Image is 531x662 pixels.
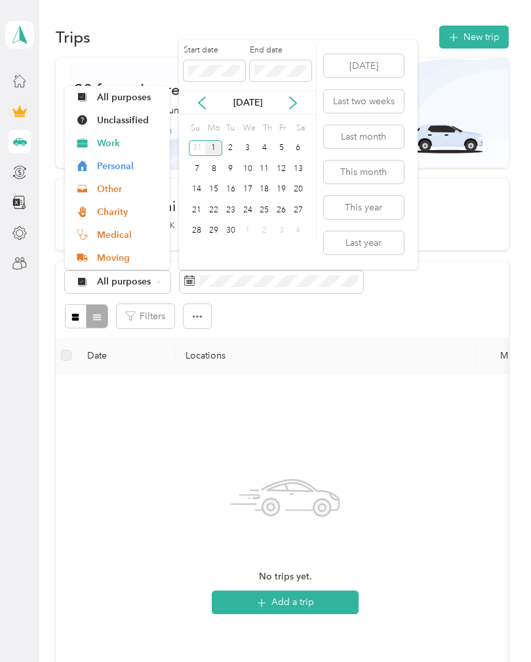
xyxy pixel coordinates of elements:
div: 1 [205,140,222,157]
div: We [241,119,256,138]
span: Medical [97,228,161,242]
div: 24 [239,202,256,218]
button: Add a trip [212,591,359,614]
th: Date [77,338,175,374]
button: Last month [324,125,404,148]
div: 17 [239,182,256,198]
div: 4 [290,223,307,239]
div: 9 [222,161,239,177]
button: [DATE] [324,54,404,77]
div: 2 [256,223,273,239]
p: [DATE] [220,96,275,109]
div: 12 [273,161,290,177]
iframe: Everlance-gr Chat Button Frame [458,589,531,662]
div: 8 [205,161,222,177]
label: Start date [184,45,245,56]
div: 30 [222,223,239,239]
div: 11 [256,161,273,177]
span: Moving [97,251,161,265]
div: 22 [205,202,222,218]
div: 31 [189,140,206,157]
div: Sa [294,119,307,138]
div: 21 [189,202,206,218]
div: 10 [239,161,256,177]
div: 15 [205,182,222,198]
span: Charity [97,205,161,219]
button: Last year [324,231,404,254]
img: Banner [70,58,509,168]
div: 4 [256,140,273,157]
div: 20 [290,182,307,198]
div: 28 [189,223,206,239]
span: Unclassified [97,113,161,127]
span: All purposes [97,90,161,104]
span: No trips yet. [259,570,312,584]
div: 3 [273,223,290,239]
div: 2 [222,140,239,157]
span: All purposes [97,277,151,286]
span: Other [97,182,161,196]
div: 13 [290,161,307,177]
div: 7 [189,161,206,177]
span: Personal [97,159,161,173]
div: 18 [256,182,273,198]
div: 23 [222,202,239,218]
div: 16 [222,182,239,198]
h1: Trips [56,30,90,44]
div: 19 [273,182,290,198]
div: 27 [290,202,307,218]
th: Locations [175,338,477,374]
div: 1 [239,223,256,239]
button: This year [324,196,404,219]
button: Filters [117,304,174,328]
label: End date [250,45,311,56]
button: Last two weeks [324,90,404,113]
div: Th [260,119,273,138]
div: Su [189,119,201,138]
div: 26 [273,202,290,218]
span: Work [97,136,161,150]
div: Mo [205,119,220,138]
button: New trip [439,26,509,49]
div: 5 [273,140,290,157]
div: 14 [189,182,206,198]
div: Fr [277,119,290,138]
h1: 30 free trips remaining this month. [74,83,323,96]
button: This month [324,161,404,184]
div: 25 [256,202,273,218]
div: Tu [224,119,237,138]
div: 29 [205,223,222,239]
div: 6 [290,140,307,157]
div: 3 [239,140,256,157]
